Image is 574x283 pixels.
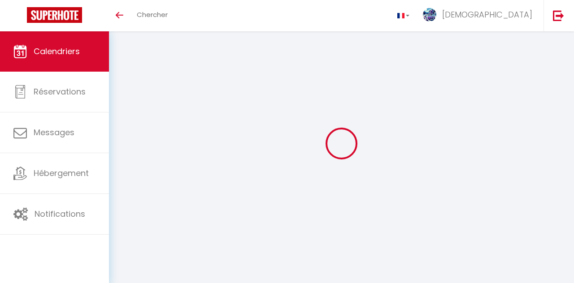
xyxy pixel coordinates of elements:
span: Calendriers [34,46,80,57]
span: [DEMOGRAPHIC_DATA] [442,9,532,20]
img: logout [553,10,564,21]
span: Réservations [34,86,86,97]
span: Messages [34,127,74,138]
span: Hébergement [34,167,89,179]
img: ... [423,8,436,21]
span: Notifications [35,208,85,219]
img: Super Booking [27,7,82,23]
span: Chercher [137,10,168,19]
